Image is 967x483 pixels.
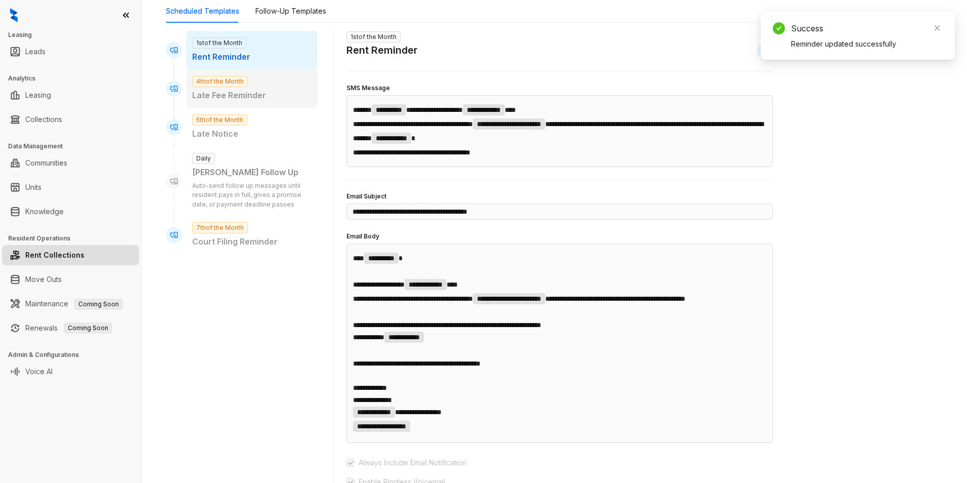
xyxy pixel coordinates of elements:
p: Late Notice [192,128,312,140]
span: 1st of the Month [346,31,401,43]
span: 5th of the Month [192,114,247,126]
li: Collections [2,109,139,130]
h3: Data Management [8,142,141,151]
li: Knowledge [2,202,139,222]
div: [PERSON_NAME] Follow Up [192,166,312,179]
p: Late Fee Reminder [192,89,312,102]
li: Rent Collections [2,245,139,265]
span: Coming Soon [64,323,112,334]
li: Move Outs [2,269,139,290]
h4: Email Body [346,232,773,241]
h3: Admin & Configurations [8,350,141,359]
li: Voice AI [2,361,139,382]
a: Leasing [25,85,51,105]
h2: Rent Reminder [346,43,418,58]
h4: Email Subject [346,192,773,202]
div: Success [791,22,943,34]
li: Maintenance [2,294,139,314]
li: Communities [2,153,139,173]
li: Units [2,177,139,197]
div: Follow-Up Templates [255,6,326,17]
a: Collections [25,109,62,130]
li: Leasing [2,85,139,105]
p: Rent Reminder [192,51,312,63]
a: Close [932,22,943,33]
h4: SMS Message [346,84,773,93]
a: Communities [25,153,67,173]
h3: Resident Operations [8,234,141,243]
div: Scheduled Templates [166,6,239,17]
div: Reminder updated successfully [791,38,943,50]
span: 7th of the Month [192,222,248,233]
a: Move Outs [25,269,62,290]
span: close [934,24,941,31]
a: Knowledge [25,202,64,222]
img: logo [10,8,18,22]
h3: Leasing [8,30,141,39]
p: Court Filing Reminder [192,235,312,248]
span: Daily [192,153,215,164]
a: Rent Collections [25,245,84,265]
span: Coming Soon [74,299,123,310]
a: Units [25,177,41,197]
span: 1st of the Month [192,37,246,49]
li: Renewals [2,318,139,338]
a: RenewalsComing Soon [25,318,112,338]
span: Always Include Email Notification [355,457,470,468]
h3: Analytics [8,74,141,83]
a: Voice AI [25,361,53,382]
p: Auto-send follow up messages until resident pays in full, gives a promise date, or payment deadli... [192,181,312,210]
span: 4th of the Month [192,76,248,87]
span: check-circle [773,22,785,34]
li: Leads [2,42,139,62]
a: Leads [25,42,46,62]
